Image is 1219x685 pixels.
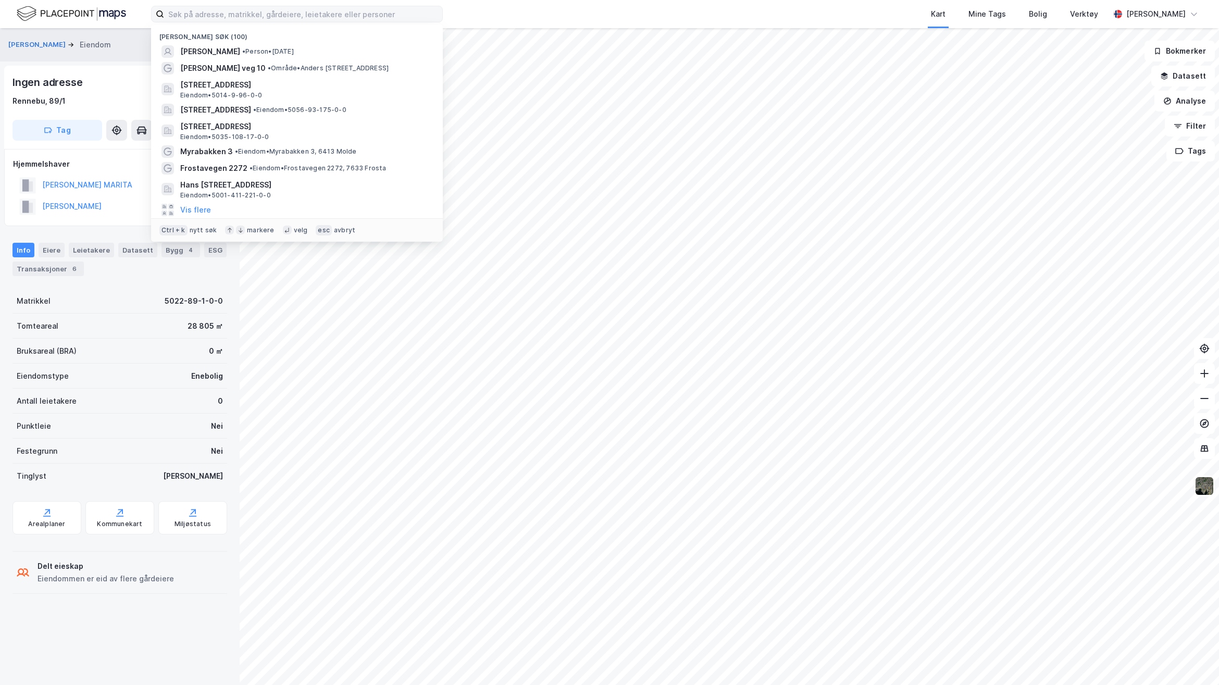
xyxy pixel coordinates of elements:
span: Eiendom • 5001-411-221-0-0 [180,191,271,200]
div: Info [13,243,34,257]
div: Eiendommen er eid av flere gårdeiere [38,572,174,585]
div: Datasett [118,243,157,257]
div: Nei [211,445,223,457]
div: Eiendom [80,39,111,51]
div: Rennebu, 89/1 [13,95,66,107]
span: Eiendom • Frostavegen 2272, 7633 Frosta [250,164,387,172]
div: Delt eieskap [38,560,174,572]
div: 0 [218,395,223,407]
span: • [250,164,253,172]
div: Eiendomstype [17,370,69,382]
span: Eiendom • Myrabakken 3, 6413 Molde [235,147,357,156]
span: Frostavegen 2272 [180,162,247,175]
div: Ingen adresse [13,74,84,91]
span: Myrabakken 3 [180,145,233,158]
div: 4 [185,245,196,255]
div: Enebolig [191,370,223,382]
span: [PERSON_NAME] [180,45,240,58]
div: Leietakere [69,243,114,257]
div: Festegrunn [17,445,57,457]
div: Miljøstatus [175,520,211,528]
div: velg [294,226,308,234]
button: Tag [13,120,102,141]
img: logo.f888ab2527a4732fd821a326f86c7f29.svg [17,5,126,23]
span: Eiendom • 5035-108-17-0-0 [180,133,269,141]
div: markere [247,226,274,234]
span: • [253,106,256,114]
div: Mine Tags [968,8,1006,20]
div: Tomteareal [17,320,58,332]
div: Kart [931,8,946,20]
div: Eiere [39,243,65,257]
div: Arealplaner [28,520,65,528]
button: Vis flere [180,204,211,216]
div: Verktøy [1070,8,1098,20]
button: Bokmerker [1145,41,1215,61]
div: Bruksareal (BRA) [17,345,77,357]
span: [STREET_ADDRESS] [180,104,251,116]
div: [PERSON_NAME] [1126,8,1186,20]
button: Tags [1166,141,1215,161]
div: Transaksjoner [13,261,84,276]
div: Antall leietakere [17,395,77,407]
span: [STREET_ADDRESS] [180,120,430,133]
div: Kommunekart [97,520,142,528]
div: esc [316,225,332,235]
div: [PERSON_NAME] [163,470,223,482]
span: [PERSON_NAME] veg 10 [180,62,266,74]
div: Matrikkel [17,295,51,307]
div: nytt søk [190,226,217,234]
span: [STREET_ADDRESS] [180,79,430,91]
div: Tinglyst [17,470,46,482]
div: Bygg [161,243,200,257]
div: Bolig [1029,8,1047,20]
button: Analyse [1154,91,1215,111]
div: 28 805 ㎡ [188,320,223,332]
span: Person • [DATE] [242,47,294,56]
input: Søk på adresse, matrikkel, gårdeiere, leietakere eller personer [164,6,442,22]
div: [PERSON_NAME] søk (100) [151,24,443,43]
div: 6 [69,264,80,274]
div: avbryt [334,226,355,234]
span: • [235,147,238,155]
button: Datasett [1151,66,1215,86]
div: 0 ㎡ [209,345,223,357]
div: Nei [211,420,223,432]
span: Hans [STREET_ADDRESS] [180,179,430,191]
div: Hjemmelshaver [13,158,227,170]
div: Kontrollprogram for chat [1167,635,1219,685]
span: Eiendom • 5014-9-96-0-0 [180,91,262,99]
button: Filter [1165,116,1215,136]
span: • [242,47,245,55]
span: Område • Anders [STREET_ADDRESS] [268,64,389,72]
div: ESG [204,243,227,257]
div: Ctrl + k [159,225,188,235]
span: • [268,64,271,72]
span: Eiendom • 5056-93-175-0-0 [253,106,346,114]
iframe: Chat Widget [1167,635,1219,685]
div: 5022-89-1-0-0 [165,295,223,307]
div: Punktleie [17,420,51,432]
img: 9k= [1195,476,1214,496]
button: [PERSON_NAME] [8,40,68,50]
